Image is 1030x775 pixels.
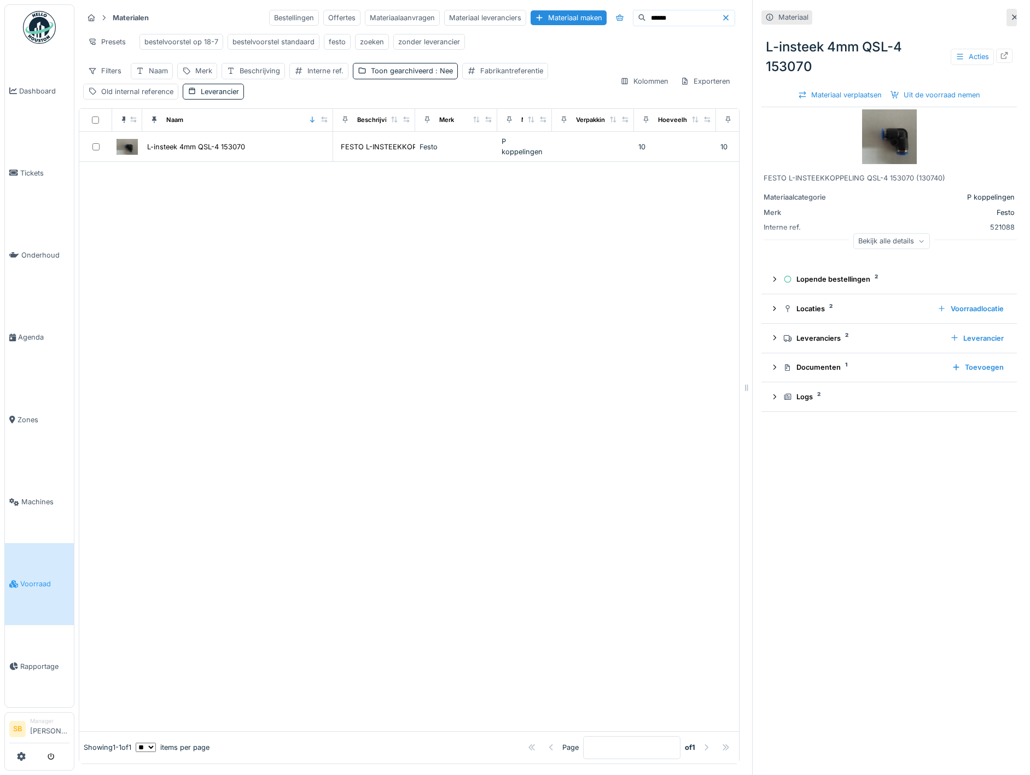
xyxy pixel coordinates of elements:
span: Onderhoud [21,250,69,260]
div: Uit de voorraad nemen [886,88,985,102]
a: Dashboard [5,50,74,132]
div: bestelvoorstel standaard [232,37,315,47]
a: SB Manager[PERSON_NAME] [9,717,69,743]
a: Onderhoud [5,214,74,296]
div: Merk [764,207,846,218]
div: Exporteren [676,73,735,89]
a: Zones [5,378,74,461]
div: Manager [30,717,69,725]
div: Merk [195,66,212,76]
div: P koppelingen [502,136,548,157]
div: Documenten [783,362,943,372]
div: Interne ref. [764,222,846,232]
span: : Nee [433,67,453,75]
div: 10 [638,142,712,152]
div: FESTO L-INSTEEKKOPPELING QSL-4 153070 (130740) [764,173,1015,183]
div: Beschrijving [357,115,394,125]
div: Page [562,742,579,753]
div: Festo [420,142,493,152]
span: Machines [21,497,69,507]
div: Showing 1 - 1 of 1 [84,742,131,753]
div: Lopende bestellingen [783,274,1004,284]
strong: Materialen [108,13,153,23]
div: Materiaalcategorie [521,115,577,125]
a: Agenda [5,296,74,378]
li: [PERSON_NAME] [30,717,69,741]
div: zoeken [360,37,384,47]
div: Leveranciers [783,333,941,343]
div: Bestellingen [269,10,319,26]
summary: Documenten1Toevoegen [766,358,1012,378]
a: Tickets [5,132,74,214]
div: Festo [850,207,1015,218]
img: L-insteek 4mm QSL-4 153070 [862,109,917,164]
div: Toon gearchiveerd [371,66,453,76]
img: L-insteek 4mm QSL-4 153070 [117,139,138,155]
div: P koppelingen [850,192,1015,202]
div: Interne ref. [307,66,344,76]
a: Voorraad [5,543,74,625]
div: Beschrijving [240,66,280,76]
div: Offertes [323,10,360,26]
span: Dashboard [19,86,69,96]
summary: Logs2 [766,387,1012,407]
div: Merk [439,115,454,125]
div: L-insteek 4mm QSL-4 153070 [147,142,245,152]
div: festo [329,37,346,47]
div: Verpakking [576,115,609,125]
div: Materiaal maken [531,10,607,25]
img: Badge_color-CXgf-gQk.svg [23,11,56,44]
div: Filters [83,63,126,79]
div: Hoeveelheid [658,115,696,125]
div: Toevoegen [947,360,1008,375]
div: Naam [149,66,168,76]
div: FESTO L-INSTEEKKOPPELING QSL-4 153070 (130740) [341,142,522,152]
div: zonder leverancier [398,37,460,47]
div: Materiaalaanvragen [365,10,440,26]
li: SB [9,721,26,737]
div: Fabrikantreferentie [480,66,543,76]
div: Kolommen [615,73,673,89]
div: Leverancier [946,331,1008,346]
span: Voorraad [20,579,69,589]
div: Materiaal [778,12,808,22]
div: Materiaal leveranciers [444,10,526,26]
div: Materiaalcategorie [764,192,846,202]
summary: Lopende bestellingen2 [766,269,1012,289]
summary: Locaties2Voorraadlocatie [766,299,1012,319]
span: Zones [18,415,69,425]
span: Agenda [18,332,69,342]
div: Voorraadlocatie [933,301,1008,316]
strong: of 1 [685,742,695,753]
a: Rapportage [5,625,74,707]
div: Locaties [783,304,929,314]
a: Machines [5,461,74,543]
div: Materiaal verplaatsen [794,88,886,102]
div: Naam [166,115,183,125]
div: bestelvoorstel op 18-7 [144,37,218,47]
div: Bekijk alle details [853,233,930,249]
div: items per page [136,742,210,753]
span: Tickets [20,168,69,178]
div: Presets [83,34,131,50]
div: Acties [951,49,994,65]
div: Old internal reference [101,86,173,97]
div: 521088 [850,222,1015,232]
div: Logs [783,392,1004,402]
summary: Leveranciers2Leverancier [766,328,1012,348]
div: L-insteek 4mm QSL-4 153070 [761,33,1017,81]
span: Rapportage [20,661,69,672]
div: 10 [720,142,794,152]
div: Leverancier [201,86,239,97]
